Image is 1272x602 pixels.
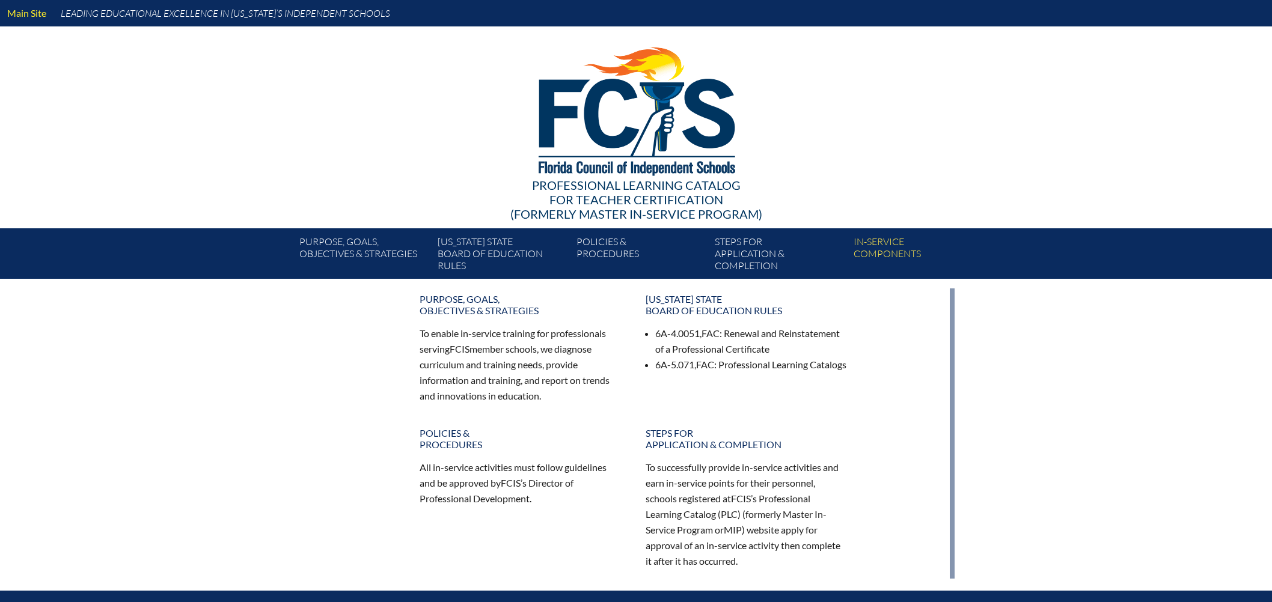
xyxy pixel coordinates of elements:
[412,422,629,455] a: Policies &Procedures
[638,422,855,455] a: Steps forapplication & completion
[420,326,622,403] p: To enable in-service training for professionals serving member schools, we diagnose curriculum an...
[501,477,521,488] span: FCIS
[290,178,982,221] div: Professional Learning Catalog (formerly Master In-service Program)
[433,233,571,279] a: [US_STATE] StateBoard of Education rules
[2,5,51,21] a: Main Site
[420,460,622,506] p: All in-service activities must follow guidelines and be approved by ’s Director of Professional D...
[295,233,433,279] a: Purpose, goals,objectives & strategies
[450,343,469,354] span: FCIS
[512,26,760,190] img: FCISlogo221.eps
[696,359,714,370] span: FAC
[655,357,848,372] li: 6A-5.071, : Professional Learning Catalogs
[549,192,723,207] span: for Teacher Certification
[638,288,855,321] a: [US_STATE] StateBoard of Education rules
[710,233,848,279] a: Steps forapplication & completion
[849,233,987,279] a: In-servicecomponents
[724,524,742,535] span: MIP
[702,327,720,339] span: FAC
[655,326,848,357] li: 6A-4.0051, : Renewal and Reinstatement of a Professional Certificate
[731,493,751,504] span: FCIS
[646,460,848,568] p: To successfully provide in-service activities and earn in-service points for their personnel, sch...
[721,508,738,520] span: PLC
[412,288,629,321] a: Purpose, goals,objectives & strategies
[572,233,710,279] a: Policies &Procedures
